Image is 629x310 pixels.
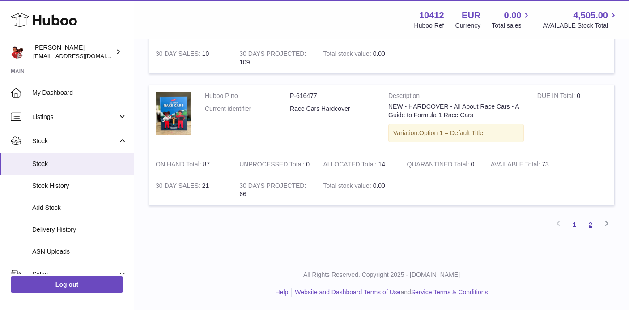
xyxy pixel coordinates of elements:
span: Delivery History [32,225,127,234]
a: Log out [11,276,123,293]
a: 1 [566,217,582,233]
dt: Current identifier [205,105,290,113]
strong: Total stock value [323,50,373,59]
a: Service Terms & Conditions [411,289,488,296]
a: 2 [582,217,599,233]
strong: ALLOCATED Total [323,161,378,170]
span: 0.00 [373,182,385,189]
td: 73 [484,153,568,175]
strong: AVAILABLE Total [491,161,542,170]
dd: Race Cars Hardcover [290,105,375,113]
a: Website and Dashboard Terms of Use [295,289,400,296]
strong: Total stock value [323,182,373,191]
dt: Huboo P no [205,92,290,100]
span: Stock [32,137,118,145]
dd: P-616477 [290,92,375,100]
strong: QUARANTINED Total [407,161,471,170]
td: 21 [149,175,233,205]
span: Add Stock [32,204,127,212]
img: product image [156,92,191,135]
strong: ON HAND Total [156,161,203,170]
p: All Rights Reserved. Copyright 2025 - [DOMAIN_NAME] [141,271,622,279]
span: My Dashboard [32,89,127,97]
span: Option 1 = Default Title; [419,129,485,136]
td: 109 [233,43,316,73]
td: 0 [233,153,316,175]
span: 0 [471,161,474,168]
img: hello@redracerbooks.com [11,45,24,59]
div: Currency [455,21,481,30]
a: 0.00 Total sales [492,9,531,30]
span: AVAILABLE Stock Total [543,21,618,30]
div: NEW - HARDCOVER - All About Race Cars - A Guide to Formula 1 Race Cars [388,102,524,119]
div: Huboo Ref [414,21,444,30]
strong: Description [388,92,524,102]
span: Stock [32,160,127,168]
strong: UNPROCESSED Total [239,161,306,170]
strong: 30 DAYS PROJECTED [239,50,306,59]
td: 10 [149,43,233,73]
li: and [292,288,488,297]
span: Listings [32,113,118,121]
a: Help [276,289,289,296]
strong: 10412 [419,9,444,21]
span: 0.00 [373,50,385,57]
div: [PERSON_NAME] [33,43,114,60]
span: Sales [32,270,118,279]
strong: EUR [462,9,480,21]
span: [EMAIL_ADDRESS][DOMAIN_NAME] [33,52,132,59]
td: 0 [531,85,614,153]
div: Variation: [388,124,524,142]
strong: 30 DAY SALES [156,182,202,191]
strong: 30 DAYS PROJECTED [239,182,306,191]
span: ASN Uploads [32,247,127,256]
span: Total sales [492,21,531,30]
a: 4,505.00 AVAILABLE Stock Total [543,9,618,30]
strong: DUE IN Total [537,92,577,102]
td: 87 [149,153,233,175]
span: Stock History [32,182,127,190]
td: 14 [316,153,400,175]
span: 4,505.00 [573,9,608,21]
td: 66 [233,175,316,205]
span: 0.00 [504,9,522,21]
strong: 30 DAY SALES [156,50,202,59]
